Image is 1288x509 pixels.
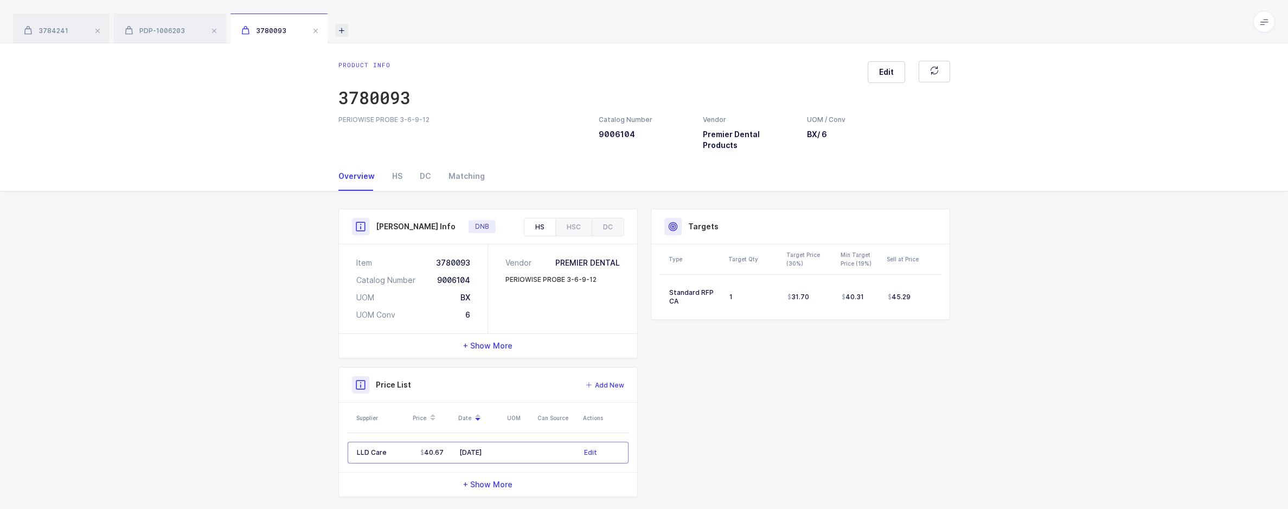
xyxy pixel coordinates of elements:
span: DNB [475,222,489,231]
button: Edit [584,447,597,458]
div: Actions [583,414,625,422]
span: + Show More [463,340,512,351]
span: + Show More [463,479,512,490]
div: BX [460,292,470,303]
div: PREMIER DENTAL [555,257,620,268]
div: Vendor [505,257,536,268]
h3: Premier Dental Products [703,129,794,151]
span: 3784241 [24,27,68,35]
div: Type [669,255,722,263]
span: 1 [729,293,733,301]
div: HS [383,162,411,191]
span: 40.67 [420,448,444,457]
span: 40.31 [842,293,864,301]
div: Date [458,409,501,427]
div: + Show More [339,473,637,497]
span: Add New [595,380,624,391]
div: PERIOWISE PROBE 3-6-9-12 [338,115,586,125]
div: 6 [465,310,470,320]
div: Supplier [356,414,406,422]
div: Min Target Price (19%) [841,250,880,268]
h3: Targets [688,221,719,232]
h3: Price List [376,379,411,390]
div: Matching [440,162,485,191]
div: Product info [338,61,411,69]
div: Overview [338,162,383,191]
span: 3780093 [241,27,286,35]
div: + Show More [339,334,637,358]
div: UOM / Conv [807,115,846,125]
div: DC [411,162,440,191]
div: LLD Care [357,448,405,457]
div: PERIOWISE PROBE 3-6-9-12 [505,275,597,285]
div: HSC [555,218,592,236]
div: UOM [507,414,531,422]
div: UOM [356,292,374,303]
div: UOM Conv [356,310,395,320]
span: Standard RFP CA [669,288,714,305]
button: Edit [868,61,905,83]
button: Add New [586,380,624,391]
div: Vendor [703,115,794,125]
span: / 6 [817,130,827,139]
div: Price [413,409,452,427]
div: Sell at Price [887,255,938,263]
span: PDP-1006203 [125,27,185,35]
span: Edit [879,67,894,78]
span: 31.70 [787,293,809,301]
h3: BX [807,129,846,140]
div: Target Qty [728,255,780,263]
div: Target Price (30%) [786,250,834,268]
div: DC [592,218,624,236]
div: HS [524,218,555,236]
span: 45.29 [888,293,911,301]
div: [DATE] [459,448,499,457]
h3: [PERSON_NAME] Info [376,221,456,232]
div: Can Source [537,414,576,422]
